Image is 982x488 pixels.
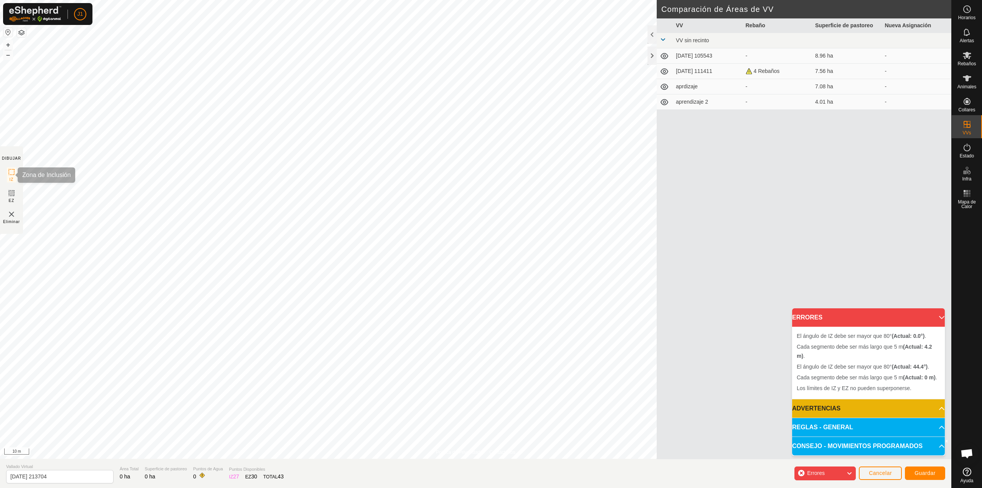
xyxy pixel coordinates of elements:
[251,473,257,480] span: 30
[3,28,13,37] button: Restablecer Mapa
[812,48,882,64] td: 8.96 ha
[792,313,822,322] span: ERRORES
[792,442,923,451] span: CONSEJO - MOVIMIENTOS PROGRAMADOS
[3,50,13,60] button: –
[882,94,952,110] td: -
[957,84,976,89] span: Animales
[673,94,743,110] td: aprendizaje 2
[746,67,809,75] div: 4 Rebaños
[952,465,982,486] a: Ayuda
[743,18,812,33] th: Rebaño
[746,83,809,91] div: -
[957,61,976,66] span: Rebaños
[673,79,743,94] td: aprdizaje
[792,327,945,399] p-accordion-content: ERRORES
[673,48,743,64] td: [DATE] 105543
[958,15,975,20] span: Horarios
[960,154,974,158] span: Estado
[807,470,825,476] span: Errores
[962,177,971,181] span: Infra
[792,423,853,432] span: REGLAS - GENERAL
[3,219,20,225] span: Eliminar
[193,466,223,472] span: Puntos de Agua
[797,344,932,359] b: (Actual: 4.2 m)
[792,308,945,327] p-accordion-header: ERRORES
[797,385,911,391] span: Los límites de IZ y EZ no pueden superponerse.
[956,442,979,465] div: Chat abierto
[812,64,882,79] td: 7.56 ha
[797,374,937,380] span: Cada segmento debe ser más largo que 5 m .
[263,473,283,481] div: TOTAL
[120,473,130,480] span: 0 ha
[882,48,952,64] td: -
[229,466,283,473] span: Puntos Disponibles
[436,449,480,456] a: Política de Privacidad
[960,38,974,43] span: Alertas
[17,28,26,37] button: Capas del Mapa
[2,155,21,161] div: DIBUJAR
[797,333,926,339] span: El ángulo de IZ debe ser mayor que 80° .
[892,364,928,370] b: (Actual: 44.4°)
[120,466,138,472] span: Área Total
[245,473,257,481] div: EZ
[869,470,892,476] span: Cancelar
[792,404,840,413] span: ADVERTENCIAS
[676,37,709,43] span: VV sin recinto
[10,177,14,182] span: IZ
[3,40,13,50] button: +
[792,437,945,455] p-accordion-header: CONSEJO - MOVIMIENTOS PROGRAMADOS
[812,79,882,94] td: 7.08 ha
[145,473,155,480] span: 0 ha
[954,200,980,209] span: Mapa de Calor
[958,108,975,112] span: Collares
[962,131,971,135] span: VVs
[661,5,951,14] h2: Comparación de Áreas de VV
[229,473,239,481] div: IZ
[961,478,974,483] span: Ayuda
[812,18,882,33] th: Superficie de pastoreo
[903,374,936,380] b: (Actual: 0 m)
[812,94,882,110] td: 4.01 ha
[233,473,239,480] span: 27
[489,449,515,456] a: Contáctenos
[914,470,936,476] span: Guardar
[673,18,743,33] th: VV
[278,473,284,480] span: 43
[797,364,929,370] span: El ángulo de IZ debe ser mayor que 80° .
[9,198,15,203] span: EZ
[746,52,809,60] div: -
[882,18,952,33] th: Nueva Asignación
[145,466,187,472] span: Superficie de pastoreo
[7,210,16,219] img: VV
[193,473,196,480] span: 0
[905,466,945,480] button: Guardar
[882,64,952,79] td: -
[792,418,945,437] p-accordion-header: REGLAS - GENERAL
[746,98,809,106] div: -
[792,399,945,418] p-accordion-header: ADVERTENCIAS
[9,6,61,22] img: Logo Gallagher
[892,333,925,339] b: (Actual: 0.0°)
[859,466,902,480] button: Cancelar
[673,64,743,79] td: [DATE] 111411
[797,344,932,359] span: Cada segmento debe ser más largo que 5 m .
[77,10,83,18] span: J1
[882,79,952,94] td: -
[6,463,114,470] span: Vallado Virtual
